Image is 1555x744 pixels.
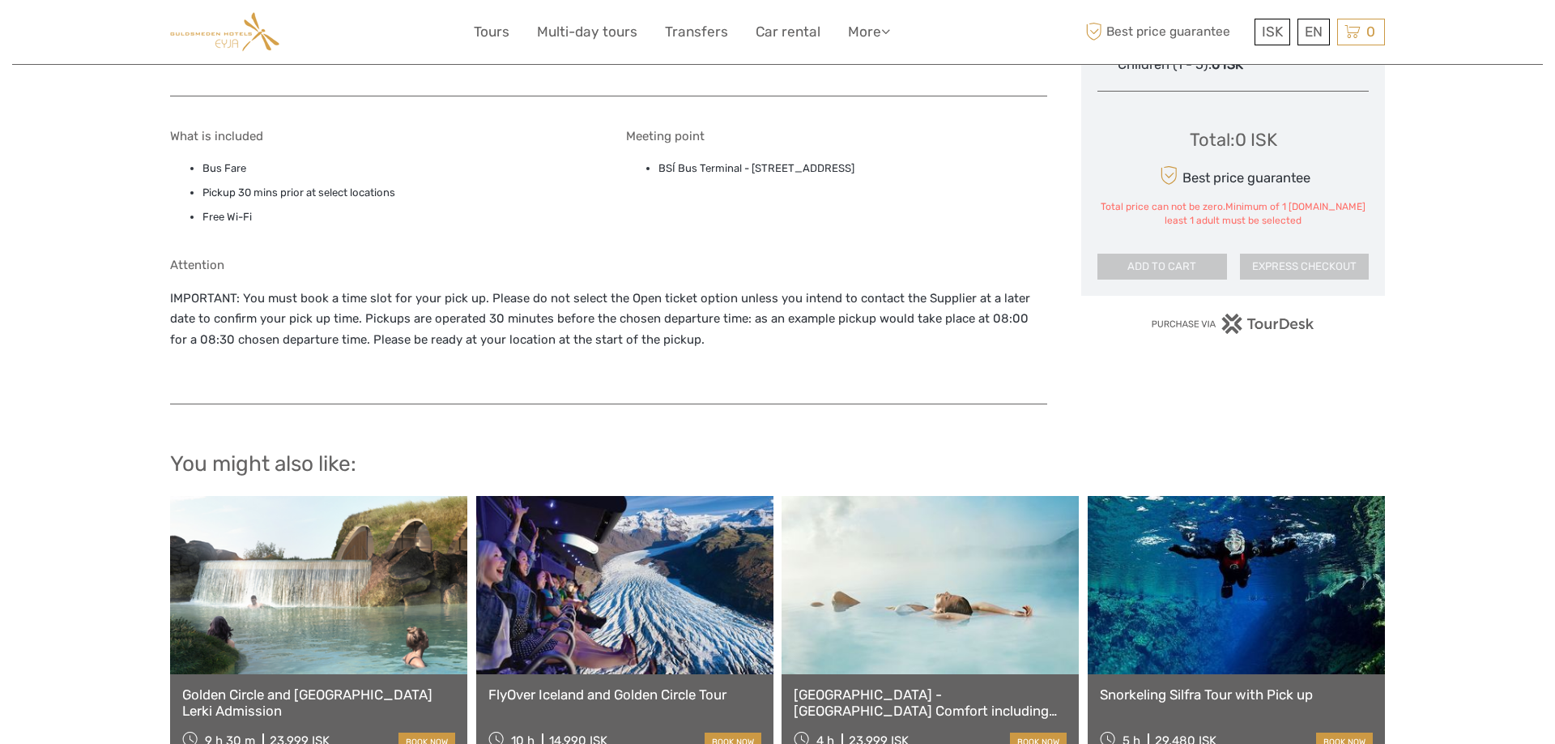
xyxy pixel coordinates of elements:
a: FlyOver Iceland and Golden Circle Tour [488,686,761,703]
h5: What is included [170,129,592,143]
div: Best price guarantee [1156,161,1310,190]
button: EXPRESS CHECKOUT [1240,254,1370,280]
li: Bus Fare [202,160,592,177]
img: Guldsmeden Eyja [170,12,279,52]
span: Best price guarantee [1081,19,1250,45]
span: ISK [1262,24,1283,40]
a: [GEOGRAPHIC_DATA] - [GEOGRAPHIC_DATA] Comfort including admission [794,686,1067,720]
a: Golden Circle and [GEOGRAPHIC_DATA] Lerki Admission [182,686,455,720]
div: Total price can not be zero.Minimum of 1 [DOMAIN_NAME] least 1 adult must be selected [1097,200,1369,228]
button: Open LiveChat chat widget [186,25,206,45]
li: BSÍ Bus Terminal - [STREET_ADDRESS] [658,160,1048,177]
a: More [848,20,890,44]
a: Transfers [665,20,728,44]
p: IMPORTANT: You must book a time slot for your pick up. Please do not select the Open ticket optio... [170,289,1047,351]
span: 0 [1364,24,1378,40]
a: Car rental [756,20,820,44]
img: PurchaseViaTourDesk.png [1151,314,1315,334]
a: Snorkeling Silfra Tour with Pick up [1100,686,1373,703]
div: Total : 0 ISK [1190,127,1277,152]
a: Tours [474,20,509,44]
li: Free Wi-Fi [202,208,592,226]
div: EN [1297,19,1330,45]
li: Pickup 30 mins prior at select locations [202,184,592,202]
button: ADD TO CART [1097,254,1227,280]
h2: You might also like: [170,451,1385,477]
a: Multi-day tours [537,20,637,44]
h5: Attention [170,258,1047,272]
p: We're away right now. Please check back later! [23,28,183,41]
h5: Meeting point [626,129,1048,143]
